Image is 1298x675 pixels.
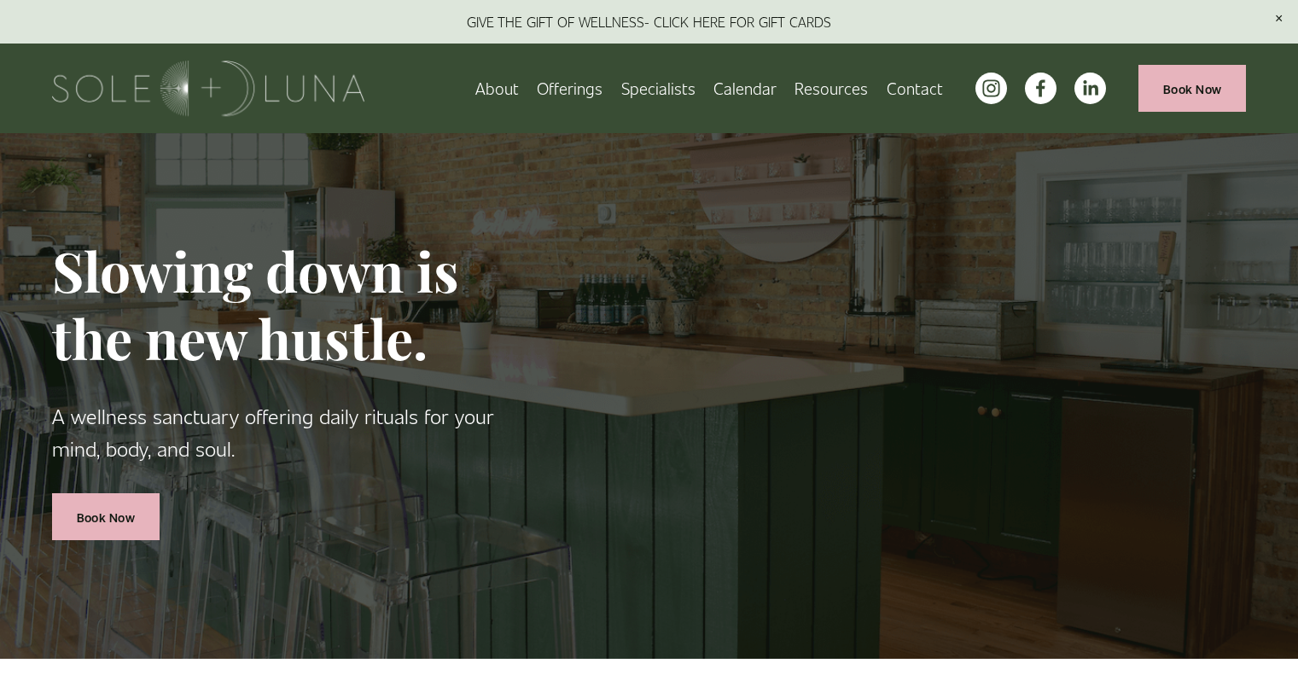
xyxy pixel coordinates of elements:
a: Calendar [713,73,777,103]
a: About [475,73,519,103]
a: Book Now [52,493,160,540]
a: folder dropdown [795,73,868,103]
img: Sole + Luna [52,61,365,116]
a: Book Now [1138,65,1246,112]
a: instagram-unauth [975,73,1007,104]
a: Specialists [621,73,696,103]
span: Resources [795,75,868,102]
p: A wellness sanctuary offering daily rituals for your mind, body, and soul. [52,399,544,465]
h1: Slowing down is the new hustle. [52,237,544,372]
a: folder dropdown [537,73,602,103]
span: Offerings [537,75,602,102]
a: facebook-unauth [1025,73,1056,104]
a: LinkedIn [1074,73,1106,104]
a: Contact [887,73,943,103]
